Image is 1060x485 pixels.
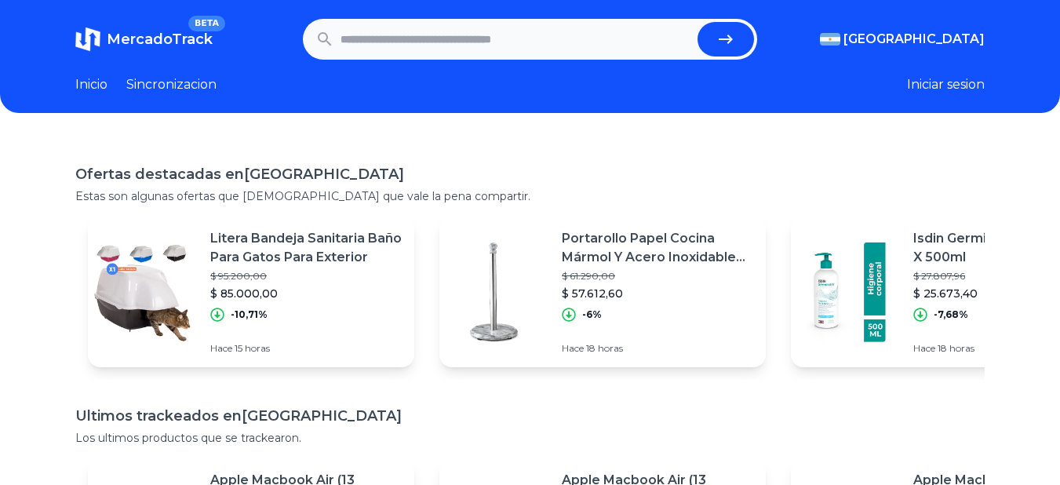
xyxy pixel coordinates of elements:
[75,430,985,446] p: Los ultimos productos que se trackearon.
[582,308,602,321] p: -6%
[562,270,753,283] p: $ 61.290,00
[75,75,107,94] a: Inicio
[88,217,414,367] a: Featured imageLitera Bandeja Sanitaria Baño Para Gatos Para Exterior$ 95.200,00$ 85.000,00-10,71%...
[791,237,901,347] img: Featured image
[439,217,766,367] a: Featured imagePortarollo Papel Cocina Mármol Y Acero Inoxidable Landmark$ 61.290,00$ 57.612,60-6%...
[843,30,985,49] span: [GEOGRAPHIC_DATA]
[75,27,100,52] img: MercadoTrack
[107,31,213,48] span: MercadoTrack
[126,75,217,94] a: Sincronizacion
[75,27,213,52] a: MercadoTrackBETA
[562,342,753,355] p: Hace 18 horas
[231,308,268,321] p: -10,71%
[820,33,840,46] img: Argentina
[75,163,985,185] h1: Ofertas destacadas en [GEOGRAPHIC_DATA]
[210,229,402,267] p: Litera Bandeja Sanitaria Baño Para Gatos Para Exterior
[562,229,753,267] p: Portarollo Papel Cocina Mármol Y Acero Inoxidable Landmark
[75,188,985,204] p: Estas son algunas ofertas que [DEMOGRAPHIC_DATA] que vale la pena compartir.
[210,270,402,283] p: $ 95.200,00
[88,237,198,347] img: Featured image
[562,286,753,301] p: $ 57.612,60
[934,308,968,321] p: -7,68%
[820,30,985,49] button: [GEOGRAPHIC_DATA]
[439,237,549,347] img: Featured image
[210,286,402,301] p: $ 85.000,00
[188,16,225,31] span: BETA
[210,342,402,355] p: Hace 15 horas
[907,75,985,94] button: Iniciar sesion
[75,405,985,427] h1: Ultimos trackeados en [GEOGRAPHIC_DATA]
